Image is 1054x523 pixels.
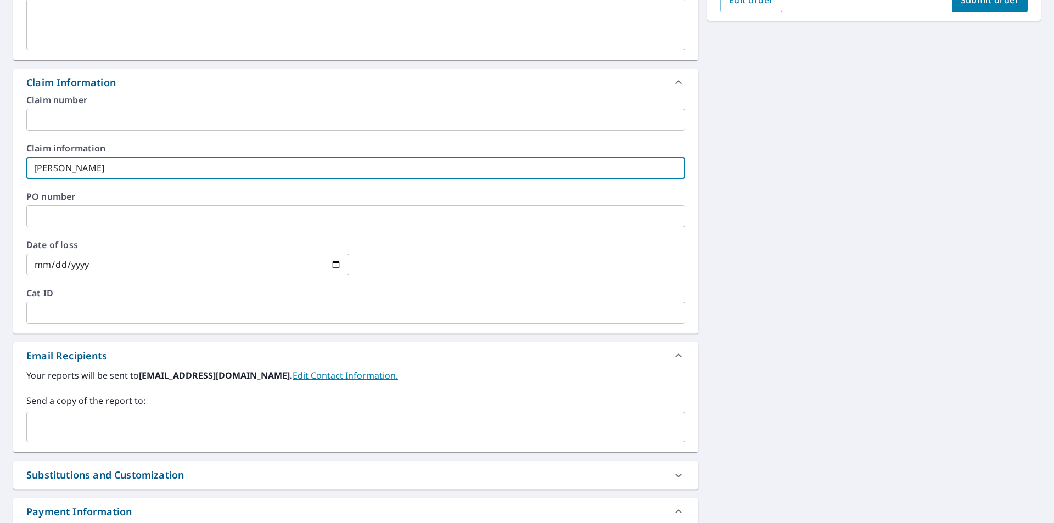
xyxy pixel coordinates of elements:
[293,369,398,381] a: EditContactInfo
[26,394,685,407] label: Send a copy of the report to:
[26,289,685,297] label: Cat ID
[13,342,698,369] div: Email Recipients
[13,461,698,489] div: Substitutions and Customization
[26,504,132,519] div: Payment Information
[26,192,685,201] label: PO number
[26,348,107,363] div: Email Recipients
[26,144,685,153] label: Claim information
[26,369,685,382] label: Your reports will be sent to
[139,369,293,381] b: [EMAIL_ADDRESS][DOMAIN_NAME].
[13,69,698,95] div: Claim Information
[26,75,116,90] div: Claim Information
[26,468,184,482] div: Substitutions and Customization
[26,95,685,104] label: Claim number
[26,240,349,249] label: Date of loss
